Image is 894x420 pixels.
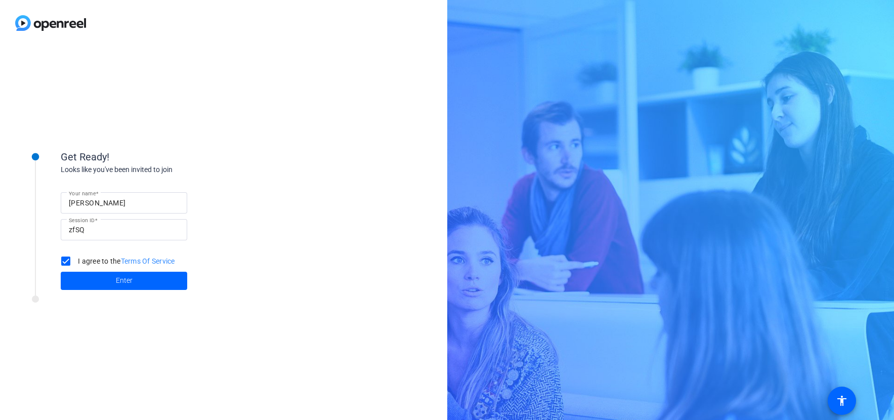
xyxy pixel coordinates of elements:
[61,272,187,290] button: Enter
[69,190,96,196] mat-label: Your name
[61,164,263,175] div: Looks like you've been invited to join
[76,256,175,266] label: I agree to the
[69,217,95,223] mat-label: Session ID
[61,149,263,164] div: Get Ready!
[836,395,848,407] mat-icon: accessibility
[121,257,175,265] a: Terms Of Service
[116,275,133,286] span: Enter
